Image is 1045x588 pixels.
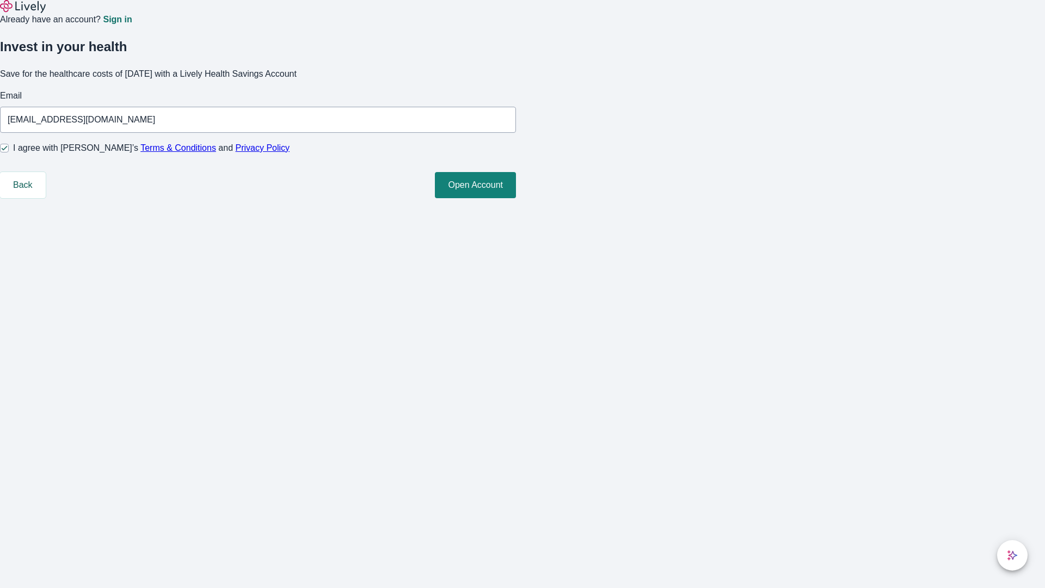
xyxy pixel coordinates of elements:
svg: Lively AI Assistant [1007,550,1018,561]
a: Privacy Policy [236,143,290,152]
button: Open Account [435,172,516,198]
a: Sign in [103,15,132,24]
button: chat [997,540,1028,571]
span: I agree with [PERSON_NAME]’s and [13,142,290,155]
a: Terms & Conditions [140,143,216,152]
